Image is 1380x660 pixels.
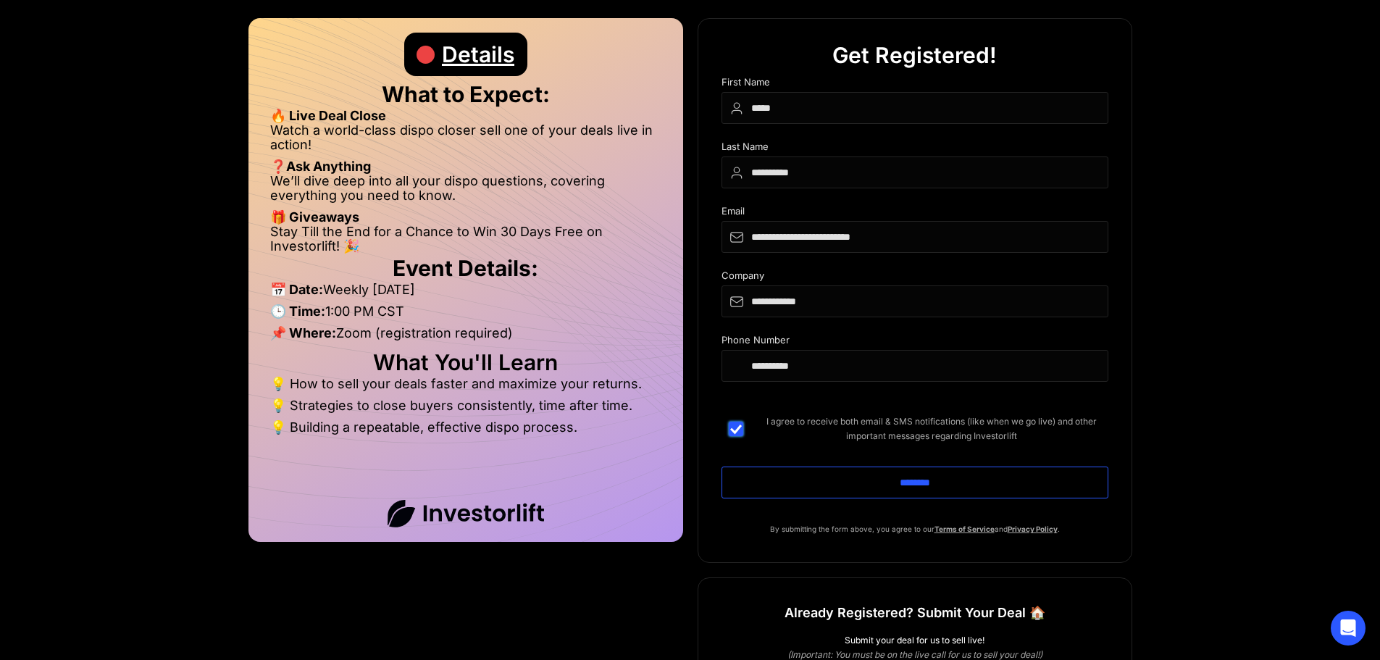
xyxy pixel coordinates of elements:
div: Email [722,206,1108,221]
div: Company [722,270,1108,285]
div: First Name [722,77,1108,92]
div: Open Intercom Messenger [1331,611,1366,646]
div: Details [442,33,514,76]
em: (Important: You must be on the live call for us to sell your deal!) [787,649,1042,660]
strong: 📅 Date: [270,282,323,297]
strong: 🔥 Live Deal Close [270,108,386,123]
li: 💡 Building a repeatable, effective dispo process. [270,420,661,435]
strong: ❓Ask Anything [270,159,371,174]
strong: 🎁 Giveaways [270,209,359,225]
div: Get Registered! [832,33,997,77]
li: 💡 How to sell your deals faster and maximize your returns. [270,377,661,398]
strong: 🕒 Time: [270,304,325,319]
span: I agree to receive both email & SMS notifications (like when we go live) and other important mess... [755,414,1108,443]
h1: Already Registered? Submit Your Deal 🏠 [785,600,1045,626]
li: 💡 Strategies to close buyers consistently, time after time. [270,398,661,420]
a: Terms of Service [934,525,995,533]
div: Submit your deal for us to sell live! [722,633,1108,648]
div: Phone Number [722,335,1108,350]
strong: 📌 Where: [270,325,336,341]
li: Weekly [DATE] [270,283,661,304]
strong: What to Expect: [382,81,550,107]
h2: What You'll Learn [270,355,661,369]
li: 1:00 PM CST [270,304,661,326]
li: Stay Till the End for a Chance to Win 30 Days Free on Investorlift! 🎉 [270,225,661,254]
li: Zoom (registration required) [270,326,661,348]
form: DIspo Day Main Form [722,77,1108,522]
div: Last Name [722,141,1108,156]
li: Watch a world-class dispo closer sell one of your deals live in action! [270,123,661,159]
strong: Event Details: [393,255,538,281]
a: Privacy Policy [1008,525,1058,533]
p: By submitting the form above, you agree to our and . [722,522,1108,536]
li: We’ll dive deep into all your dispo questions, covering everything you need to know. [270,174,661,210]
